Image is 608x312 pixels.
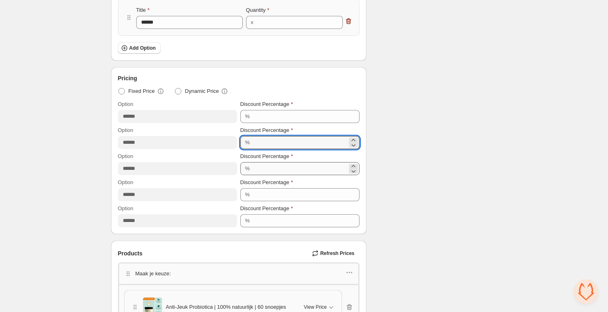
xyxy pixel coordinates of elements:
[166,303,286,311] span: Anti-Jeuk Probiotica | 100% natuurlijk | 60 snoepjes
[118,178,133,187] label: Option
[118,126,133,134] label: Option
[574,279,598,304] a: Open chat
[118,42,161,54] button: Add Option
[245,191,250,199] div: %
[251,18,254,26] div: x
[118,74,137,82] span: Pricing
[185,87,219,95] span: Dynamic Price
[136,6,150,14] label: Title
[118,152,133,160] label: Option
[240,178,293,187] label: Discount Percentage
[245,138,250,147] div: %
[240,126,293,134] label: Discount Percentage
[129,87,155,95] span: Fixed Price
[245,165,250,173] div: %
[118,204,133,213] label: Option
[240,152,293,160] label: Discount Percentage
[245,112,250,121] div: %
[129,45,156,51] span: Add Option
[320,250,354,257] span: Refresh Prices
[118,100,133,108] label: Option
[135,270,171,278] p: Maak je keuze:
[309,248,359,259] button: Refresh Prices
[240,204,293,213] label: Discount Percentage
[240,100,293,108] label: Discount Percentage
[118,249,143,257] span: Products
[246,6,269,14] label: Quantity
[245,217,250,225] div: %
[304,304,327,310] span: View Price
